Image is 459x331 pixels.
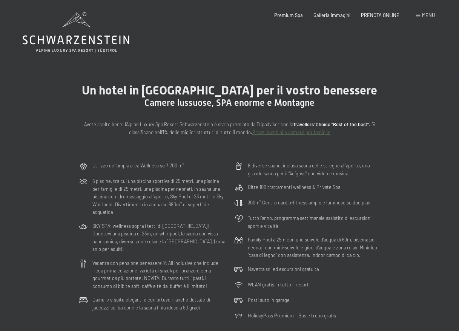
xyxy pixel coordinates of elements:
[82,83,377,97] span: Un hotel in [GEOGRAPHIC_DATA] per il vostro benessere
[92,177,225,216] p: 6 piscine, tra cui una piscina sportiva di 25 metri, una piscina per famiglie di 25 metri, una pi...
[248,183,340,191] p: Oltre 100 trattamenti wellness & Private Spa
[248,162,381,177] p: 8 diverse saune, inclusa sauna delle streghe all’aperto, una grande sauna per il "Aufguss" con vi...
[248,214,381,230] p: Tutto l’anno, programma settimanale assistito di escursioni, sport e vitalità
[248,296,290,304] p: Posti auto in garage
[313,12,350,18] a: Galleria immagini
[144,97,315,108] span: Camere lussuose, SPA enorme e Montagne
[92,222,225,253] p: SKY SPA: wellness sopra i tetti di [GEOGRAPHIC_DATA]! Godetevi una piscina di 23m, un whirlpool, ...
[92,162,184,169] p: Utilizzo dell‘ampia area Wellness su 7.700 m²
[422,12,435,18] span: Menu
[248,312,336,319] p: HolidayPass Premium – Bus e treno gratis
[293,121,369,127] strong: Travellers' Choice "Best of the best"
[274,12,303,18] a: Premium Spa
[92,296,225,311] p: Camere e suite eleganti e confortevoli: anche dottate di jaccuzzi sul balcone e la sauna finlande...
[92,259,225,290] p: Vacanza con pensione benessere ¾ All Inclusive che include ricca prima colazione, varietà di snac...
[361,12,399,18] a: PRENOTA ONLINE
[248,236,381,259] p: Family Pool a 25m con uno scivolo d'acqua di 60m, piscina per neonati con mini-scivolo e gioci d'...
[79,121,381,136] p: Avete scelto bene: l’Alpine Luxury Spa Resort Schwarzenstein è stato premiato da Tripadvisor con ...
[248,265,319,273] p: Navetta sci ed escursioni gratuita
[248,281,309,288] p: WLAN gratis in tutto il resort
[248,199,371,206] p: 300m² Centro cardio-fitness ampio e luminoso su due piani
[252,129,330,135] a: Prezzi bambini e camere per famiglie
